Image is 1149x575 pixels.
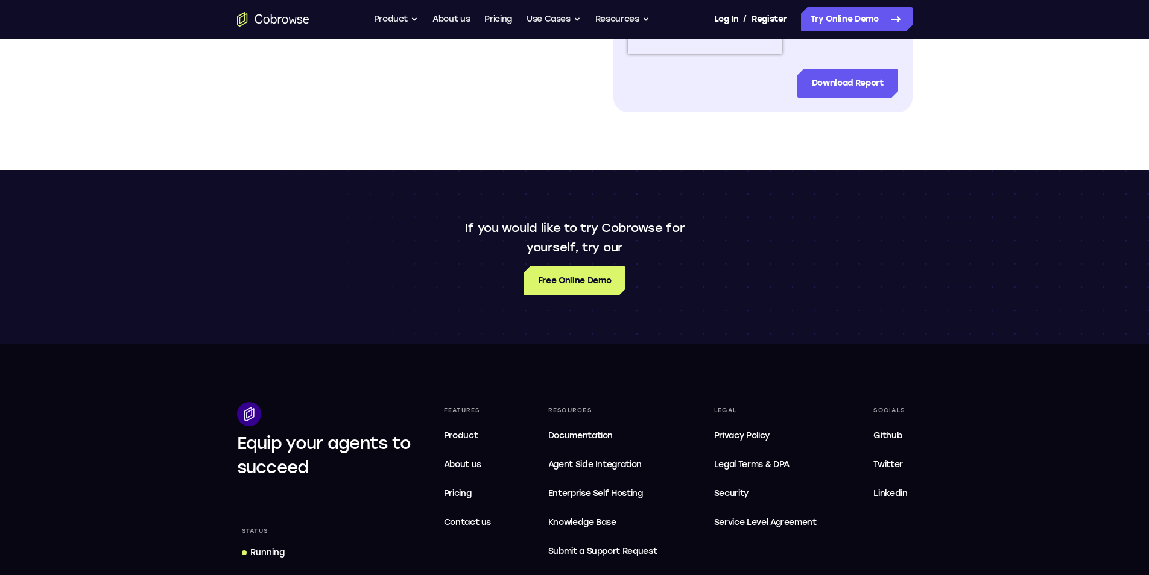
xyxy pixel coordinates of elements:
span: / [743,12,747,27]
a: Try Online Demo [801,7,913,31]
a: Security [709,482,821,506]
a: Agent Side Integration [543,453,662,477]
a: Log In [714,7,738,31]
span: Equip your agents to succeed [237,433,411,477]
a: Register [752,7,787,31]
div: Resources [543,402,662,419]
a: Knowledge Base [543,511,662,535]
a: Legal Terms & DPA [709,453,821,477]
span: Linkedin [873,488,907,498]
span: Service Level Agreement [714,515,817,530]
div: Status [237,523,273,539]
button: Use Cases [527,7,581,31]
div: Features [439,402,496,419]
a: Go to the home page [237,12,309,27]
p: If you would like to try Cobrowse for yourself, try our [459,218,691,257]
a: Submit a Support Request [543,539,662,564]
button: Product [374,7,419,31]
div: Socials [869,402,912,419]
div: Running [250,547,285,559]
a: Twitter [869,453,912,477]
a: About us [432,7,470,31]
span: Legal Terms & DPA [714,459,790,470]
span: Knowledge Base [548,517,616,527]
span: About us [444,459,481,470]
a: Linkedin [869,482,912,506]
button: Resources [595,7,650,31]
a: Pricing [439,482,496,506]
a: Pricing [484,7,512,31]
span: Privacy Policy [714,430,770,441]
span: Contact us [444,517,492,527]
span: Agent Side Integration [548,457,657,472]
a: Documentation [543,424,662,448]
span: Twitter [873,459,903,470]
a: Privacy Policy [709,424,821,448]
a: Enterprise Self Hosting [543,482,662,506]
a: Product [439,424,496,448]
a: Running [237,542,290,564]
span: Submit a Support Request [548,544,657,559]
span: Product [444,430,478,441]
a: Free Online Demo [524,266,625,295]
span: Security [714,488,749,498]
a: Service Level Agreement [709,511,821,535]
span: Documentation [548,430,613,441]
span: Github [873,430,902,441]
span: Enterprise Self Hosting [548,486,657,501]
div: Legal [709,402,821,419]
a: About us [439,453,496,477]
a: Github [869,424,912,448]
span: Pricing [444,488,472,498]
a: Contact us [439,511,496,535]
input: Download Report [797,69,898,98]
